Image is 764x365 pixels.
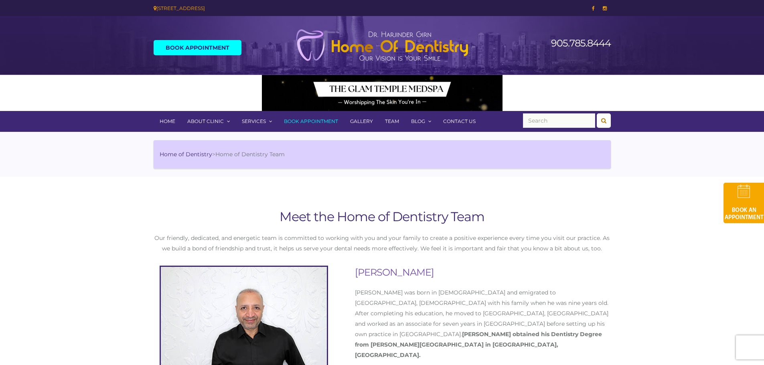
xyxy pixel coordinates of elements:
a: About Clinic [181,111,236,132]
a: Home [154,111,181,132]
a: Contact Us [437,111,482,132]
a: Gallery [344,111,379,132]
li: > [160,150,285,159]
img: Medspa-Banner-Virtual-Consultation-2-1.gif [262,75,503,111]
a: Book Appointment [154,40,241,55]
p: [PERSON_NAME] was born in [DEMOGRAPHIC_DATA] and emigrated to [GEOGRAPHIC_DATA], [DEMOGRAPHIC_DAT... [355,287,617,360]
p: Our friendly, dedicated, and energetic team is committed to working with you and your family to c... [154,233,611,254]
h1: Meet the Home of Dentistry Team [154,209,611,225]
strong: [PERSON_NAME] obtained his Dentistry Degree from [PERSON_NAME][GEOGRAPHIC_DATA] in [GEOGRAPHIC_DA... [355,331,602,359]
a: Blog [405,111,437,132]
img: Home of Dentistry [292,29,472,62]
div: [STREET_ADDRESS] [154,4,376,12]
a: Home of Dentistry [160,151,212,158]
a: 905.785.8444 [551,37,611,49]
img: book-an-appointment-hod-gld.png [723,183,764,223]
span: Home of Dentistry Team [215,151,285,158]
input: Search [523,113,595,128]
a: Services [236,111,278,132]
a: Team [379,111,405,132]
a: Book Appointment [278,111,344,132]
h2: [PERSON_NAME] [355,266,617,279]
